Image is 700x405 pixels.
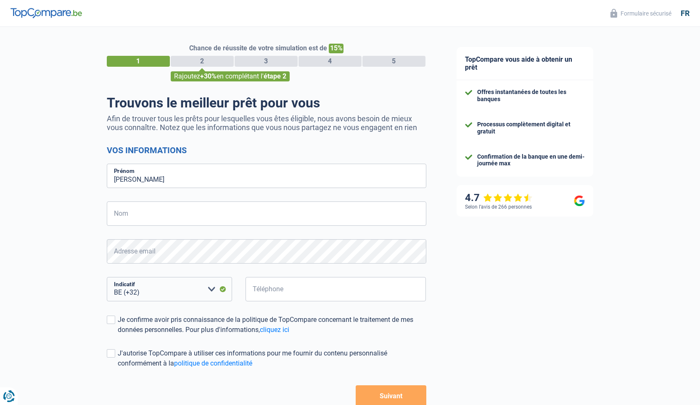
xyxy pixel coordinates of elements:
div: 4.7 [465,192,533,204]
span: Chance de réussite de votre simulation est de [189,44,327,52]
div: fr [681,9,689,18]
div: 2 [171,56,234,67]
h1: Trouvons le meilleur prêt pour vous [107,95,426,111]
a: politique de confidentialité [174,359,252,367]
div: 1 [107,56,170,67]
p: Afin de trouver tous les prêts pour lesquelles vous êtes éligible, nous avons besoin de mieux vou... [107,114,426,132]
div: Selon l’avis de 266 personnes [465,204,532,210]
a: cliquez ici [260,326,289,334]
div: Processus complètement digital et gratuit [477,121,585,135]
input: 401020304 [246,277,426,301]
span: 15% [329,44,343,53]
span: étape 2 [264,72,286,80]
div: Confirmation de la banque en une demi-journée max [477,153,585,167]
div: TopCompare vous aide à obtenir un prêt [457,47,593,80]
div: J'autorise TopCompare à utiliser ces informations pour me fournir du contenu personnalisé conform... [118,348,426,368]
div: 4 [298,56,362,67]
h2: Vos informations [107,145,426,155]
div: Je confirme avoir pris connaissance de la politique de TopCompare concernant le traitement de mes... [118,315,426,335]
img: TopCompare Logo [11,8,82,18]
div: 5 [362,56,425,67]
div: Rajoutez en complétant l' [171,71,290,81]
div: Offres instantanées de toutes les banques [477,89,585,103]
div: 3 [235,56,298,67]
button: Formulaire sécurisé [605,6,676,20]
span: +30% [200,72,217,80]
